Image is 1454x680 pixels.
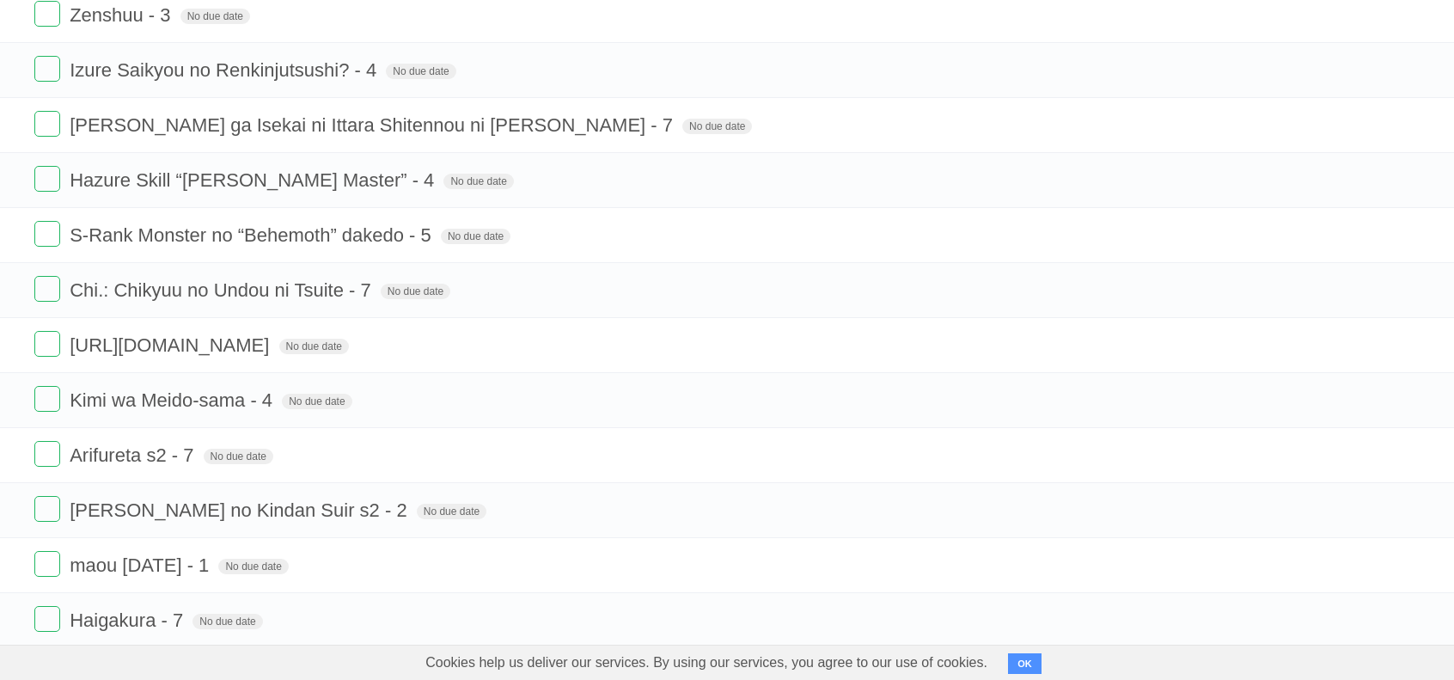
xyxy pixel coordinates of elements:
[34,166,60,192] label: Done
[70,610,187,631] span: Haigakura - 7
[1008,653,1042,674] button: OK
[70,169,438,191] span: Hazure Skill “[PERSON_NAME] Master” - 4
[192,614,262,629] span: No due date
[34,386,60,412] label: Done
[70,444,198,466] span: Arifureta s2 - 7
[34,551,60,577] label: Done
[70,114,677,136] span: [PERSON_NAME] ga Isekai ni Ittara Shitennou ni [PERSON_NAME] - 7
[386,64,455,79] span: No due date
[381,284,450,299] span: No due date
[34,1,60,27] label: Done
[180,9,250,24] span: No due date
[34,111,60,137] label: Done
[441,229,510,244] span: No due date
[218,559,288,574] span: No due date
[408,646,1005,680] span: Cookies help us deliver our services. By using our services, you agree to our use of cookies.
[70,59,381,81] span: Izure Saikyou no Renkinjutsushi? - 4
[204,449,273,464] span: No due date
[443,174,513,189] span: No due date
[417,504,486,519] span: No due date
[682,119,752,134] span: No due date
[34,221,60,247] label: Done
[70,4,174,26] span: Zenshuu - 3
[70,224,436,246] span: S-Rank Monster no “Behemoth” dakedo - 5
[70,499,412,521] span: [PERSON_NAME] no Kindan Suir s2 - 2
[34,276,60,302] label: Done
[34,56,60,82] label: Done
[34,496,60,522] label: Done
[34,606,60,632] label: Done
[70,389,277,411] span: Kimi wa Meido-sama - 4
[279,339,349,354] span: No due date
[34,331,60,357] label: Done
[70,334,273,356] span: [URL][DOMAIN_NAME]
[34,441,60,467] label: Done
[70,554,213,576] span: maou [DATE] - 1
[70,279,376,301] span: Chi.: Chikyuu no Undou ni Tsuite - 7
[282,394,351,409] span: No due date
